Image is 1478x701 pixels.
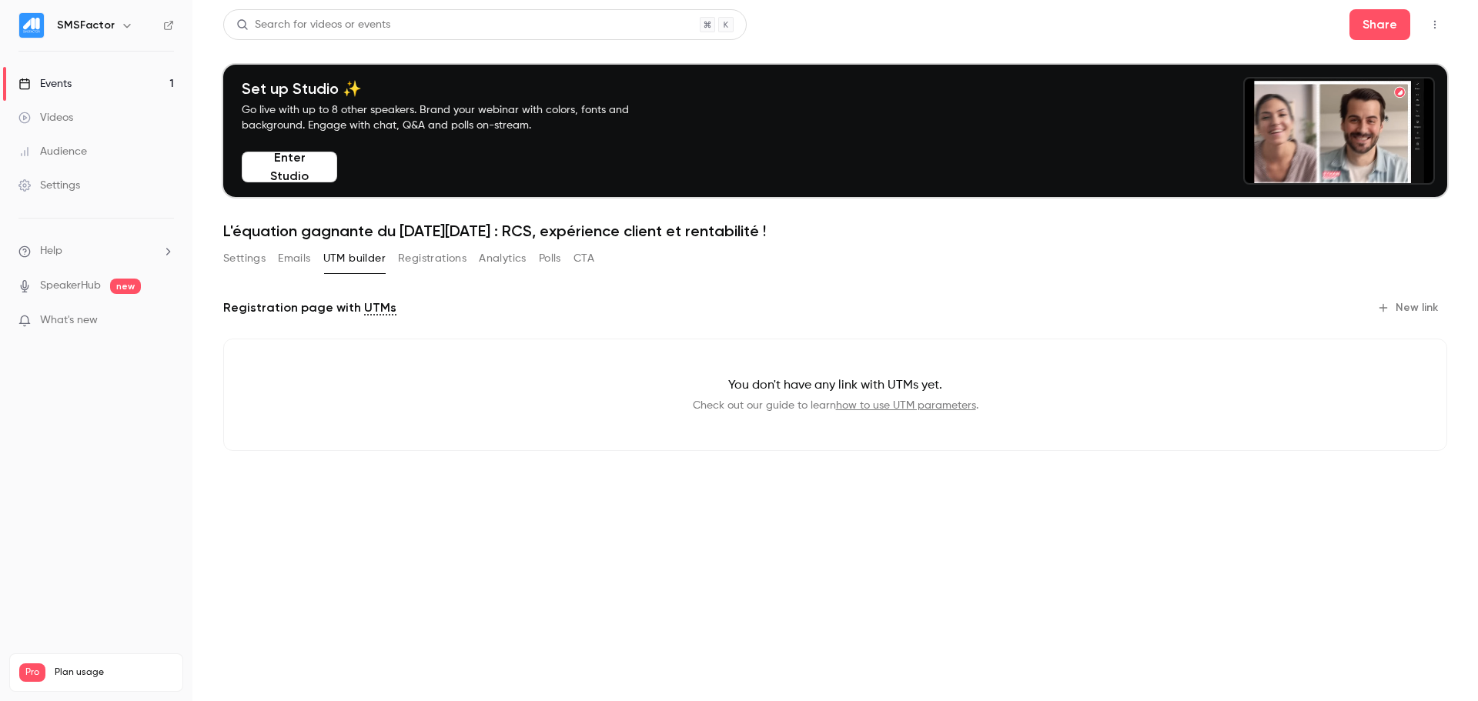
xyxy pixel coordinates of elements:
div: Domaine [79,91,119,101]
li: help-dropdown-opener [18,243,174,259]
button: Emails [278,246,310,271]
button: Analytics [479,246,527,271]
button: Share [1349,9,1410,40]
button: New link [1371,295,1447,320]
div: Domaine: [DOMAIN_NAME] [40,40,174,52]
span: Help [40,243,62,259]
p: Check out our guide to learn . [249,398,1422,413]
div: Search for videos or events [236,17,390,33]
div: v 4.0.25 [43,25,75,37]
div: Videos [18,110,73,125]
button: Polls [539,246,561,271]
img: logo_orange.svg [25,25,37,37]
p: You don't have any link with UTMs yet. [249,376,1422,395]
span: What's new [40,312,98,329]
button: CTA [573,246,594,271]
div: Settings [18,178,80,193]
button: Settings [223,246,266,271]
div: Mots-clés [192,91,236,101]
h6: SMSFactor [57,18,115,33]
a: UTMs [364,299,396,317]
button: UTM builder [323,246,386,271]
h4: Set up Studio ✨ [242,79,665,98]
a: SpeakerHub [40,278,101,294]
p: Registration page with [223,299,396,317]
div: Events [18,76,72,92]
div: Audience [18,144,87,159]
img: website_grey.svg [25,40,37,52]
button: Registrations [398,246,466,271]
button: Enter Studio [242,152,337,182]
img: SMSFactor [19,13,44,38]
iframe: Noticeable Trigger [155,314,174,328]
img: tab_keywords_by_traffic_grey.svg [175,89,187,102]
span: Plan usage [55,666,173,679]
a: how to use UTM parameters [836,400,976,411]
span: Pro [19,663,45,682]
span: new [110,279,141,294]
img: tab_domain_overview_orange.svg [62,89,75,102]
p: Go live with up to 8 other speakers. Brand your webinar with colors, fonts and background. Engage... [242,102,665,133]
h1: L'équation gagnante du [DATE][DATE] : RCS, expérience client et rentabilité ! [223,222,1447,240]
